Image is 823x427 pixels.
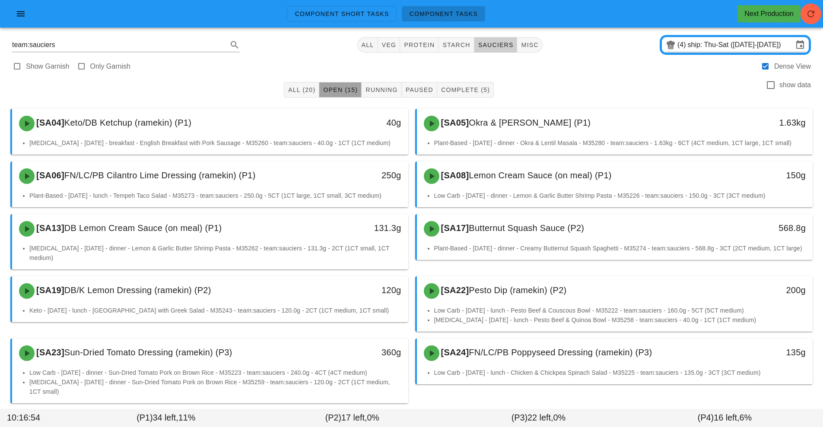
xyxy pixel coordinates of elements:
[441,86,490,93] span: Complete (5)
[714,413,739,422] span: 16 left,
[35,223,64,233] span: [SA13]
[361,41,374,48] span: All
[434,191,806,200] li: Low Carb - [DATE] - dinner - Lemon & Garlic Butter Shrimp Pasta - M35226 - team:sauciers - 150.0g...
[381,41,397,48] span: veg
[521,41,538,48] span: misc
[439,118,469,127] span: [SA05]
[288,86,315,93] span: All (20)
[439,37,474,53] button: starch
[439,285,469,295] span: [SA22]
[35,285,64,295] span: [SA19]
[478,41,514,48] span: sauciers
[64,118,191,127] span: Keto/DB Ketchup (ramekin) (P1)
[357,37,378,53] button: All
[469,348,652,357] span: FN/LC/PB Poppyseed Dressing (ramekin) (P3)
[445,410,632,426] div: (P3) 0%
[434,315,806,325] li: [MEDICAL_DATA] - [DATE] - lunch - Pesto Beef & Quinoa Bowl - M35258 - team:sauciers - 40.0g - 1CT...
[677,41,688,49] div: (4)
[29,368,401,377] li: Low Carb - [DATE] - dinner - Sun-Dried Tomato Pork on Brown Rice - M35223 - team:sauciers - 240.0...
[632,410,818,426] div: (P4) 6%
[469,118,591,127] span: Okra & [PERSON_NAME] (P1)
[341,413,367,422] span: 17 left,
[437,82,494,98] button: Complete (5)
[35,348,64,357] span: [SA23]
[29,191,401,200] li: Plant-Based - [DATE] - lunch - Tempeh Taco Salad - M35273 - team:sauciers - 250.0g - 5CT (1CT lar...
[287,6,396,22] a: Component Short Tasks
[400,37,439,53] button: protein
[402,82,437,98] button: Paused
[29,138,401,148] li: [MEDICAL_DATA] - [DATE] - breakfast - English Breakfast with Pork Sausage - M35260 - team:saucier...
[434,244,806,253] li: Plant-Based - [DATE] - dinner - Creamy Butternut Squash Spaghetti - M35274 - team:sauciers - 568....
[718,221,806,235] div: 568.8g
[469,285,566,295] span: Pesto Dip (ramekin) (P2)
[405,86,433,93] span: Paused
[259,410,445,426] div: (P2) 0%
[527,413,553,422] span: 22 left,
[442,41,470,48] span: starch
[29,244,401,263] li: [MEDICAL_DATA] - [DATE] - dinner - Lemon & Garlic Butter Shrimp Pasta - M35262 - team:sauciers - ...
[313,116,401,130] div: 40g
[313,221,401,235] div: 131.3g
[474,37,518,53] button: sauciers
[718,345,806,359] div: 135g
[404,41,435,48] span: protein
[64,348,232,357] span: Sun-Dried Tomato Dressing (ramekin) (P3)
[90,62,130,71] label: Only Garnish
[29,306,401,315] li: Keto - [DATE] - lunch - [GEOGRAPHIC_DATA] with Greek Salad - M35243 - team:sauciers - 120.0g - 2C...
[434,306,806,315] li: Low Carb - [DATE] - lunch - Pesto Beef & Couscous Bowl - M35222 - team:sauciers - 160.0g - 5CT (5...
[469,171,611,180] span: Lemon Cream Sauce (on meal) (P1)
[294,10,389,17] span: Component Short Tasks
[409,10,478,17] span: Component Tasks
[35,171,64,180] span: [SA06]
[439,348,469,357] span: [SA24]
[362,82,401,98] button: Running
[365,86,397,93] span: Running
[779,81,811,89] label: show data
[439,171,469,180] span: [SA08]
[313,168,401,182] div: 250g
[153,413,178,422] span: 34 left,
[319,82,362,98] button: Open (15)
[439,223,469,233] span: [SA17]
[5,410,73,426] div: 10:16:54
[378,37,400,53] button: veg
[64,171,256,180] span: FN/LC/PB Cilantro Lime Dressing (ramekin) (P1)
[323,86,358,93] span: Open (15)
[434,368,806,377] li: Low Carb - [DATE] - lunch - Chicken & Chickpea Spinach Salad - M35225 - team:sauciers - 135.0g - ...
[402,6,485,22] a: Component Tasks
[64,285,211,295] span: DB/K Lemon Dressing (ramekin) (P2)
[434,138,806,148] li: Plant-Based - [DATE] - dinner - Okra & Lentil Masala - M35280 - team:sauciers - 1.63kg - 6CT (4CT...
[284,82,319,98] button: All (20)
[313,345,401,359] div: 360g
[744,9,794,19] div: Next Production
[718,116,806,130] div: 1.63kg
[313,283,401,297] div: 120g
[73,410,259,426] div: (P1) 11%
[718,283,806,297] div: 200g
[26,62,70,71] label: Show Garnish
[29,377,401,396] li: [MEDICAL_DATA] - [DATE] - dinner - Sun-Dried Tomato Pork on Brown Rice - M35259 - team:sauciers -...
[35,118,64,127] span: [SA04]
[774,62,811,71] label: Dense View
[469,223,584,233] span: Butternut Squash Sauce (P2)
[517,37,542,53] button: misc
[64,223,222,233] span: DB Lemon Cream Sauce (on meal) (P1)
[718,168,806,182] div: 150g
